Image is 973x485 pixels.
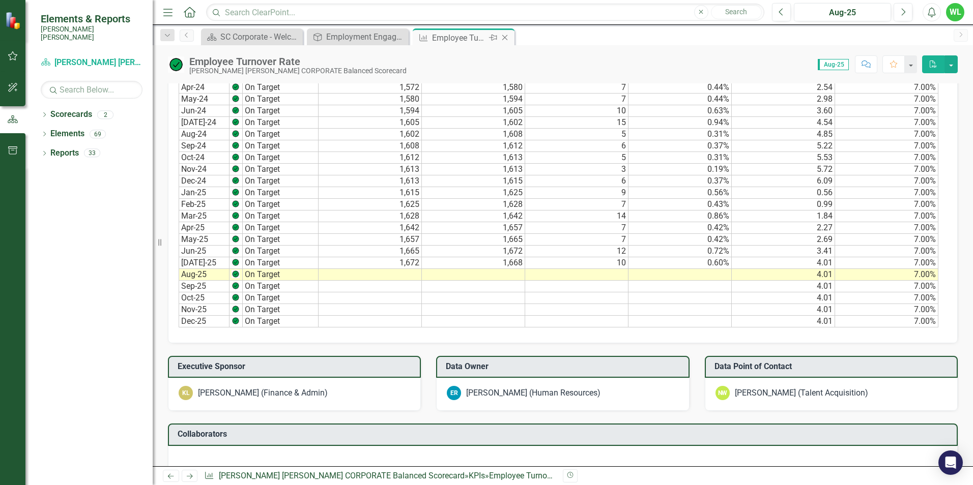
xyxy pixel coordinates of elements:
td: 7.00% [835,117,938,129]
td: On Target [243,199,319,210]
td: 0.37% [628,140,732,152]
td: 1,672 [422,246,525,257]
img: Z [232,165,240,173]
img: Z [232,317,240,325]
td: 1,657 [319,234,422,246]
td: 7.00% [835,105,938,117]
td: 10 [525,105,628,117]
td: [DATE]-24 [179,117,230,129]
td: 1,613 [319,175,422,187]
img: Z [232,293,240,301]
td: 1,665 [319,246,422,257]
td: On Target [243,140,319,152]
img: Z [232,188,240,196]
td: 6 [525,140,628,152]
td: On Target [243,187,319,199]
a: Reports [50,147,79,159]
td: 7.00% [835,152,938,164]
td: 1,612 [319,152,422,164]
td: 3.60 [732,105,835,117]
td: 1,605 [422,105,525,117]
td: 1,580 [319,94,422,105]
td: 7.00% [835,199,938,210]
td: 1,665 [422,234,525,246]
div: » » [204,470,555,482]
img: Z [232,211,240,220]
td: 7.00% [835,316,938,327]
div: 2 [97,110,113,119]
img: ClearPoint Strategy [5,11,23,29]
td: 7 [525,222,628,234]
div: SC Corporate - Welcome to ClearPoint [220,31,300,43]
small: [PERSON_NAME] [PERSON_NAME] [41,25,142,42]
img: Z [232,200,240,208]
button: Aug-25 [794,3,891,21]
div: WL [946,3,964,21]
img: Z [232,95,240,103]
div: KL [179,386,193,400]
div: Employee Turnover Rate​ [489,471,576,480]
img: Z [232,118,240,126]
td: 5.22 [732,140,835,152]
td: On Target [243,257,319,269]
div: 69 [90,130,106,138]
td: 0.56 [732,187,835,199]
td: On Target [243,210,319,222]
td: Nov-25 [179,304,230,316]
td: 1,668 [422,257,525,269]
td: 5.72 [732,164,835,175]
td: On Target [243,292,319,304]
td: Sep-24 [179,140,230,152]
td: Jun-24 [179,105,230,117]
img: Z [232,106,240,114]
td: 2.69 [732,234,835,246]
input: Search ClearPoint... [206,4,764,21]
td: 7.00% [835,234,938,246]
td: 4.01 [732,304,835,316]
td: 1,602 [319,129,422,140]
td: On Target [243,281,319,292]
td: 7.00% [835,210,938,222]
td: 2.54 [732,82,835,94]
td: Mar-25 [179,210,230,222]
td: Feb-25 [179,199,230,210]
a: Scorecards [50,109,92,120]
td: 5.53 [732,152,835,164]
td: On Target [243,94,319,105]
td: 1,594 [422,94,525,105]
td: 4.01 [732,292,835,304]
td: 6.09 [732,175,835,187]
h3: Collaborators [178,430,952,439]
a: Elements [50,128,84,140]
td: 6 [525,175,628,187]
td: On Target [243,246,319,257]
td: 12 [525,246,628,257]
td: 0.99 [732,199,835,210]
td: 7 [525,234,628,246]
td: 7.00% [835,175,938,187]
div: [PERSON_NAME] (Talent Acquisition) [735,387,868,399]
td: 0.44% [628,82,732,94]
td: 7.00% [835,187,938,199]
img: Z [232,223,240,231]
td: 7.00% [835,281,938,292]
td: 7 [525,82,628,94]
td: 7.00% [835,164,938,175]
span: Elements & Reports [41,13,142,25]
div: 33 [84,149,100,158]
td: Nov-24 [179,164,230,175]
td: 0.72% [628,246,732,257]
td: 7.00% [835,140,938,152]
td: 0.42% [628,222,732,234]
td: 1,625 [422,187,525,199]
td: 7.00% [835,129,938,140]
td: 7.00% [835,246,938,257]
a: SC Corporate - Welcome to ClearPoint [204,31,300,43]
td: 0.37% [628,175,732,187]
td: 1,628 [319,210,422,222]
td: On Target [243,82,319,94]
td: 7.00% [835,269,938,281]
td: 1,605 [319,117,422,129]
td: 1,625 [319,199,422,210]
td: 4.01 [732,281,835,292]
